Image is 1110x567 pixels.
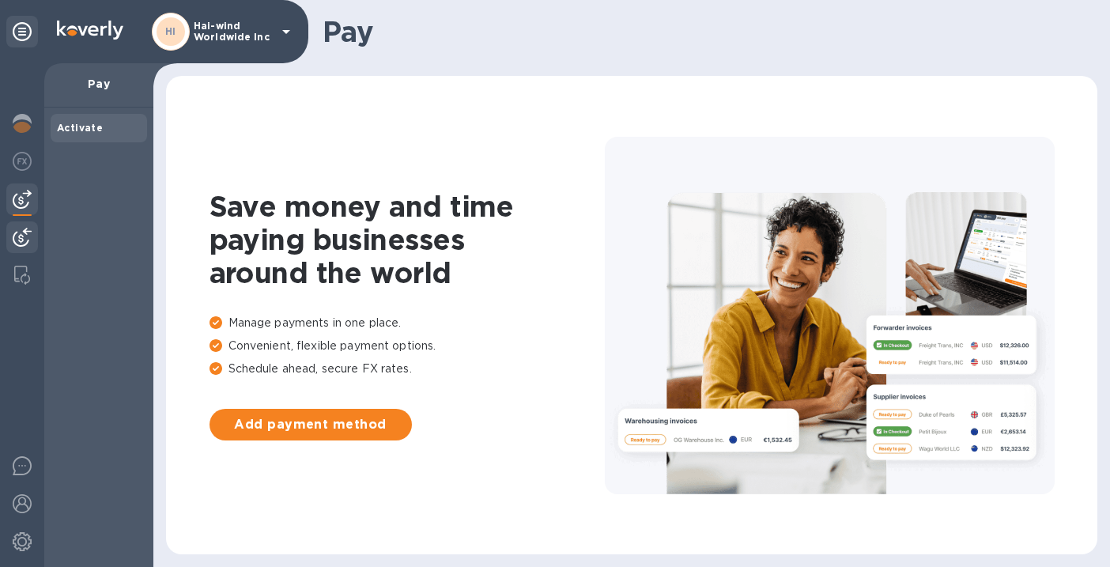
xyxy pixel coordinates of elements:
h1: Pay [323,15,1085,48]
b: HI [165,25,176,37]
b: Activate [57,122,103,134]
p: Hai-wind Worldwide Inc [194,21,273,43]
p: Convenient, flexible payment options. [210,338,605,354]
p: Schedule ahead, secure FX rates. [210,361,605,377]
div: Unpin categories [6,16,38,47]
img: Logo [57,21,123,40]
p: Pay [57,76,141,92]
h1: Save money and time paying businesses around the world [210,190,605,289]
img: Foreign exchange [13,152,32,171]
button: Add payment method [210,409,412,440]
span: Add payment method [222,415,399,434]
p: Manage payments in one place. [210,315,605,331]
